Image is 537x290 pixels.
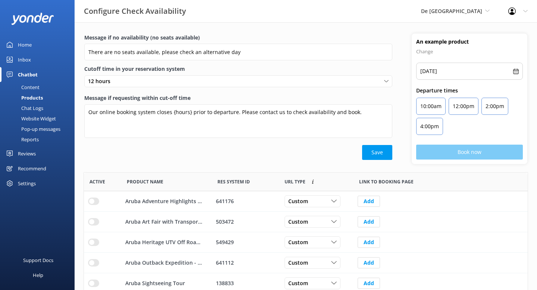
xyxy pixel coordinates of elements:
p: Aruba Art Fair with Transportation [125,218,203,226]
div: Reports [4,134,39,145]
div: Chat Logs [4,103,43,113]
a: Reports [4,134,75,145]
div: Pop-up messages [4,124,60,134]
span: Res System ID [217,178,250,185]
div: Content [4,82,40,92]
button: Save [362,145,392,160]
label: Message if no availability (no seats available) [84,34,392,42]
p: Change [416,47,523,56]
span: Product Name [127,178,163,185]
a: Content [4,82,75,92]
p: Aruba Outback Expedition - Natural Wonders Off Road Adventure [125,259,203,267]
p: Departure times [416,86,523,95]
span: 12 hours [88,77,115,85]
a: Chat Logs [4,103,75,113]
img: yonder-white-logo.png [11,13,54,25]
div: 503472 [216,218,275,226]
p: 12:00pm [453,102,474,111]
div: row [84,253,528,273]
div: row [84,212,528,232]
a: Products [4,92,75,103]
button: Add [358,257,380,268]
span: Custom [288,218,313,226]
span: Custom [288,238,313,246]
h4: An example product [416,38,523,45]
textarea: Our online booking system closes {hours} prior to departure. Please contact us to check availabil... [84,104,392,138]
div: Help [33,268,43,283]
p: Aruba Adventure Highlights - Art, Nature, and Beaches [125,197,203,205]
span: Active [89,178,105,185]
p: [DATE] [420,67,437,76]
div: 641176 [216,197,275,205]
p: 10:00am [420,102,442,111]
label: Message if requesting within cut-off time [84,94,392,102]
div: Reviews [18,146,36,161]
span: Link to booking page [359,178,414,185]
span: Link to booking page [285,178,305,185]
div: Chatbot [18,67,38,82]
p: Aruba Sightseeing Tour [125,279,185,287]
div: Home [18,37,32,52]
div: Settings [18,176,36,191]
h3: Configure Check Availability [84,5,186,17]
div: row [84,191,528,212]
button: Add [358,196,380,207]
div: 641112 [216,259,275,267]
button: Add [358,278,380,289]
button: Add [358,216,380,227]
div: Support Docs [23,253,53,268]
label: Cutoff time in your reservation system [84,65,392,73]
p: Aruba Heritage UTV Off Road Adventure [125,238,203,246]
span: Custom [288,279,313,287]
div: Products [4,92,43,103]
span: Custom [288,259,313,267]
span: De [GEOGRAPHIC_DATA] [421,7,482,15]
p: 2:00pm [486,102,504,111]
p: 4:00pm [420,122,439,131]
span: Custom [288,197,313,205]
a: Website Widget [4,113,75,124]
div: Recommend [18,161,46,176]
div: 549429 [216,238,275,246]
div: Website Widget [4,113,56,124]
input: Enter a message [84,44,392,60]
div: 138833 [216,279,275,287]
a: Pop-up messages [4,124,75,134]
div: row [84,232,528,253]
button: Add [358,237,380,248]
div: Inbox [18,52,31,67]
